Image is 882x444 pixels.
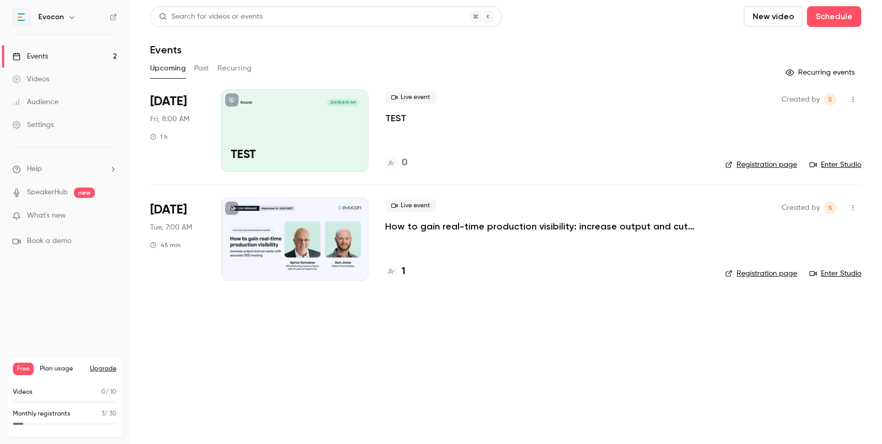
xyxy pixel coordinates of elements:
div: Audience [12,97,58,107]
button: Recurring [217,60,252,77]
iframe: Noticeable Trigger [105,211,117,221]
span: Help [27,164,42,175]
h4: 1 [402,265,405,279]
span: [DATE] 8:00 AM [327,99,358,106]
span: Live event [385,199,436,212]
p: Monthly registrants [13,409,70,419]
div: Events [12,51,48,62]
button: Recurring events [781,64,861,81]
span: Created by [782,93,820,106]
span: [DATE] [150,202,187,218]
div: Sep 12 Fri, 8:00 AM (America/New York) [150,89,204,172]
button: Upgrade [90,365,116,373]
div: 45 min [150,241,181,249]
a: Enter Studio [810,268,861,279]
div: Sep 23 Tue, 2:00 PM (Europe/Tallinn) [150,197,204,280]
a: Registration page [725,160,797,170]
button: Schedule [807,6,861,27]
p: / 30 [101,409,116,419]
button: Upcoming [150,60,186,77]
a: SpeakerHub [27,187,68,198]
img: Evocon [13,9,30,25]
span: Created by [782,202,820,214]
span: Anna-Liisa Staskevits [824,93,836,106]
span: Tue, 7:00 AM [150,222,192,233]
span: What's new [27,210,66,221]
span: Book a demo [27,236,71,247]
span: Fri, 8:00 AM [150,114,189,124]
div: Search for videos or events [159,11,262,22]
span: new [74,188,95,198]
p: TEST [231,149,359,162]
a: 1 [385,265,405,279]
span: 3 [101,411,105,417]
span: [DATE] [150,93,187,110]
div: Videos [12,74,49,84]
div: Settings [12,120,54,130]
li: help-dropdown-opener [12,164,117,175]
span: Live event [385,91,436,104]
button: New video [744,6,803,27]
p: Evocon [241,100,252,105]
h6: Evocon [38,12,64,22]
a: TESTEvocon[DATE] 8:00 AMTEST [221,89,369,172]
h4: 0 [402,156,407,170]
p: Videos [13,388,33,397]
a: How to gain real-time production visibility: increase output and cut waste with accurate OEE trac... [385,220,696,233]
span: Free [13,363,34,375]
span: Plan usage [40,365,84,373]
h1: Events [150,44,182,56]
a: TEST [385,112,406,124]
button: Past [194,60,209,77]
span: S [828,93,832,106]
a: 0 [385,156,407,170]
span: S [828,202,832,214]
a: Enter Studio [810,160,861,170]
span: Anna-Liisa Staskevits [824,202,836,214]
div: 1 h [150,133,168,141]
span: 0 [101,389,106,395]
p: / 10 [101,388,116,397]
a: Registration page [725,268,797,279]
